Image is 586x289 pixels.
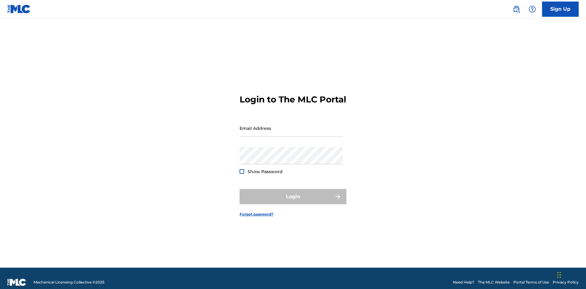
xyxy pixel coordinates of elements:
[555,260,586,289] iframe: Chat Widget
[542,2,579,17] a: Sign Up
[557,266,561,284] div: Drag
[240,94,346,105] h3: Login to The MLC Portal
[510,3,523,15] a: Public Search
[7,279,26,286] img: logo
[513,5,520,13] img: search
[529,5,536,13] img: help
[478,280,510,285] a: The MLC Website
[248,169,283,174] span: Show Password
[240,212,273,217] a: Forgot password?
[526,3,538,15] div: Help
[7,5,31,13] img: MLC Logo
[34,280,104,285] span: Mechanical Licensing Collective © 2025
[453,280,474,285] a: Need Help?
[513,280,549,285] a: Portal Terms of Use
[553,280,579,285] a: Privacy Policy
